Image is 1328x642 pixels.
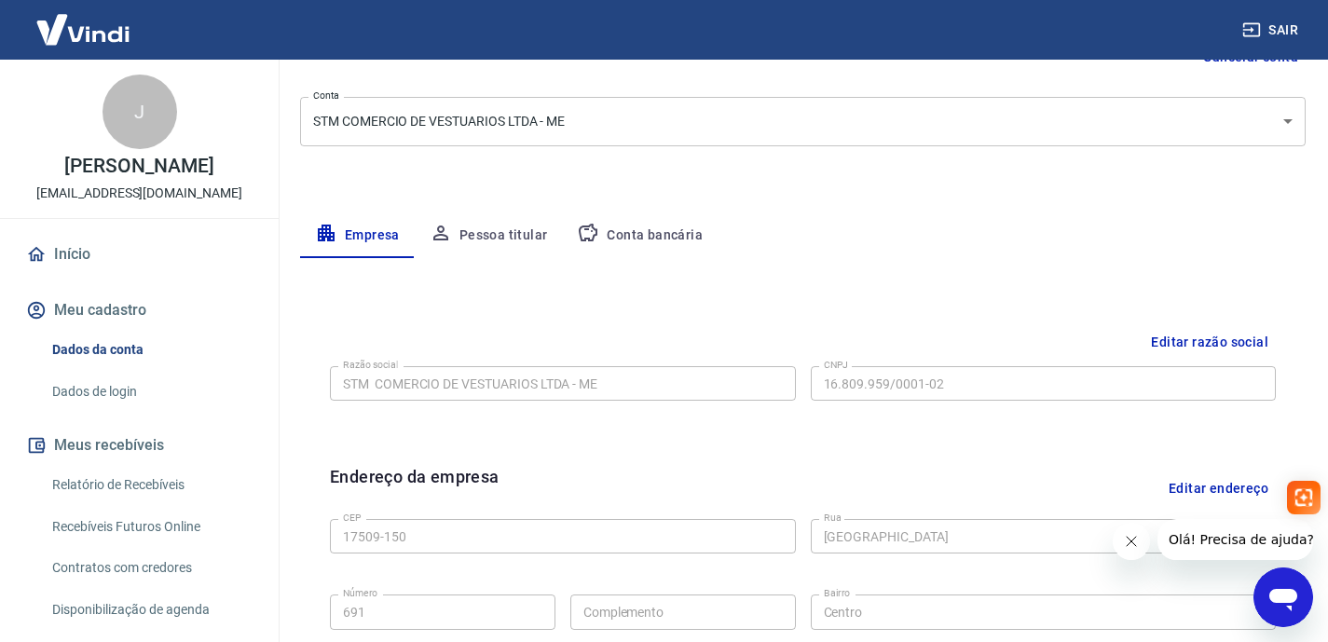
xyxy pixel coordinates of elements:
[45,331,256,369] a: Dados da conta
[1113,523,1150,560] iframe: Close message
[1161,464,1276,512] button: Editar endereço
[1157,519,1313,560] iframe: Message from company
[45,549,256,587] a: Contratos com credores
[343,358,398,372] label: Razão social
[1143,325,1276,360] button: Editar razão social
[1239,13,1306,48] button: Sair
[64,157,213,176] p: [PERSON_NAME]
[313,89,339,102] label: Conta
[415,213,563,258] button: Pessoa titular
[300,213,415,258] button: Empresa
[103,75,177,149] div: J
[45,373,256,411] a: Dados de login
[824,358,848,372] label: CNPJ
[330,464,500,512] h6: Endereço da empresa
[562,213,718,258] button: Conta bancária
[11,13,157,28] span: Olá! Precisa de ajuda?
[343,511,361,525] label: CEP
[824,511,842,525] label: Rua
[45,466,256,504] a: Relatório de Recebíveis
[824,586,850,600] label: Bairro
[22,425,256,466] button: Meus recebíveis
[22,1,144,58] img: Vindi
[22,234,256,275] a: Início
[45,508,256,546] a: Recebíveis Futuros Online
[300,97,1306,146] div: STM COMERCIO DE VESTUARIOS LTDA - ME
[45,591,256,629] a: Disponibilização de agenda
[1253,567,1313,627] iframe: Button to launch messaging window
[22,290,256,331] button: Meu cadastro
[36,184,242,203] p: [EMAIL_ADDRESS][DOMAIN_NAME]
[343,586,377,600] label: Número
